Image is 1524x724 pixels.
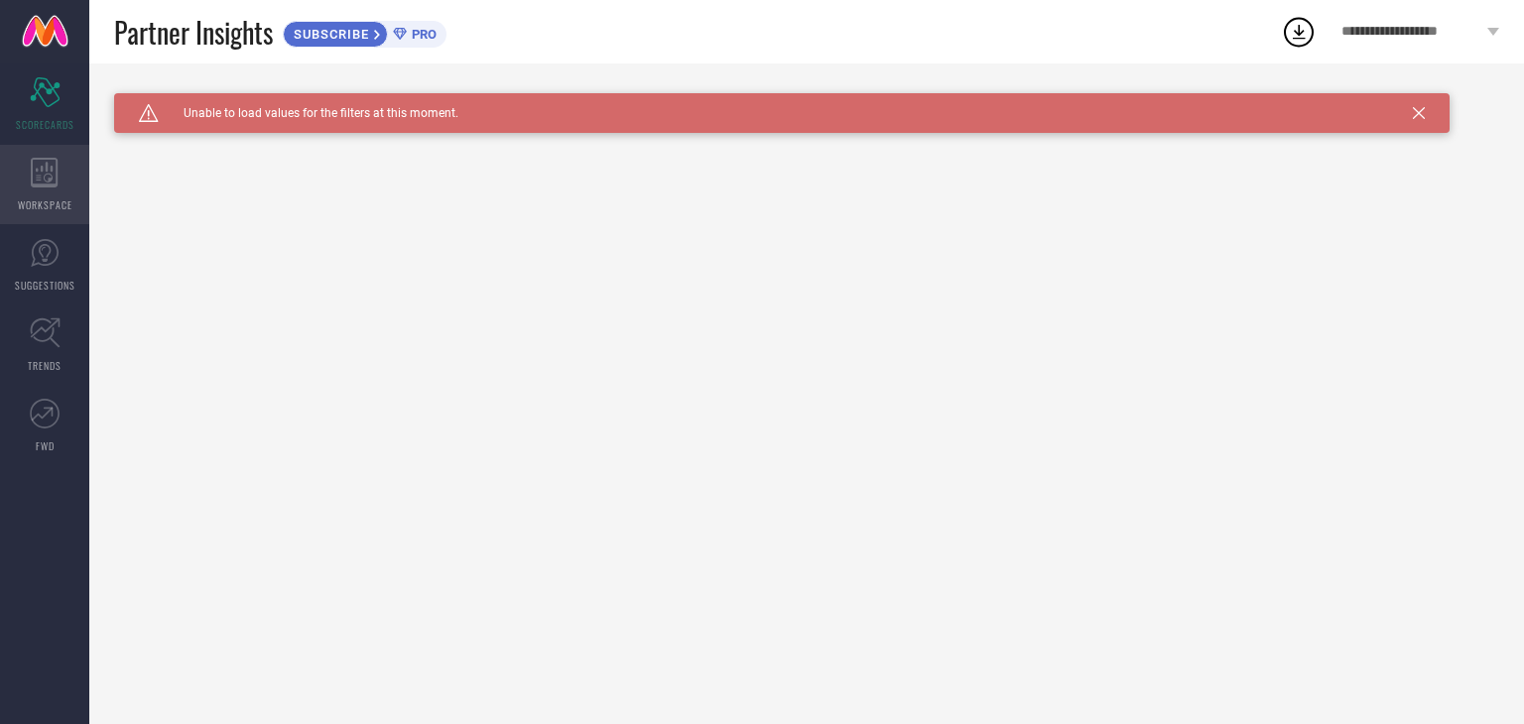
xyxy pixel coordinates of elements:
[1281,14,1317,50] div: Open download list
[15,278,75,293] span: SUGGESTIONS
[18,197,72,212] span: WORKSPACE
[28,358,62,373] span: TRENDS
[16,117,74,132] span: SCORECARDS
[284,27,374,42] span: SUBSCRIBE
[283,16,446,48] a: SUBSCRIBEPRO
[36,438,55,453] span: FWD
[159,106,458,120] span: Unable to load values for the filters at this moment.
[114,93,1499,109] div: Unable to load filters at this moment. Please try later.
[114,12,273,53] span: Partner Insights
[407,27,437,42] span: PRO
